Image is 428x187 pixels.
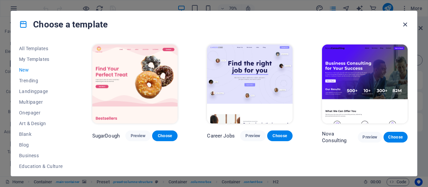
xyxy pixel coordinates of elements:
img: Career Jobs [207,44,293,123]
button: New [19,65,63,75]
button: Blog [19,139,63,150]
p: SugarDough [92,132,120,139]
span: Onepager [19,110,63,115]
button: Multipager [19,97,63,107]
span: Landingpage [19,89,63,94]
span: New [19,67,63,73]
button: Onepager [19,107,63,118]
button: Business [19,150,63,161]
button: Trending [19,75,63,86]
button: Preview [240,130,265,141]
button: Preview [125,130,151,141]
span: Preview [131,133,145,138]
span: Multipager [19,99,63,105]
button: Choose [152,130,178,141]
span: Business [19,153,63,158]
span: My Templates [19,57,63,62]
span: All Templates [19,46,63,51]
span: Blank [19,131,63,137]
button: Art & Design [19,118,63,129]
span: Trending [19,78,63,83]
h4: Choose a template [19,19,108,30]
button: Education & Culture [19,161,63,172]
span: Art & Design [19,121,63,126]
button: All Templates [19,43,63,54]
img: SugarDough [92,44,178,123]
span: Education & Culture [19,164,63,169]
span: Preview [363,134,377,140]
button: Preview [358,132,382,143]
button: Choose [267,130,293,141]
button: My Templates [19,54,63,65]
button: Choose [384,132,408,143]
span: Choose [273,133,287,138]
span: Blog [19,142,63,148]
p: Nova Consulting [322,130,358,144]
button: Landingpage [19,86,63,97]
p: Career Jobs [207,132,235,139]
span: Choose [157,133,172,138]
span: Choose [389,134,402,140]
span: Preview [245,133,260,138]
button: Blank [19,129,63,139]
img: Nova Consulting [322,44,408,123]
